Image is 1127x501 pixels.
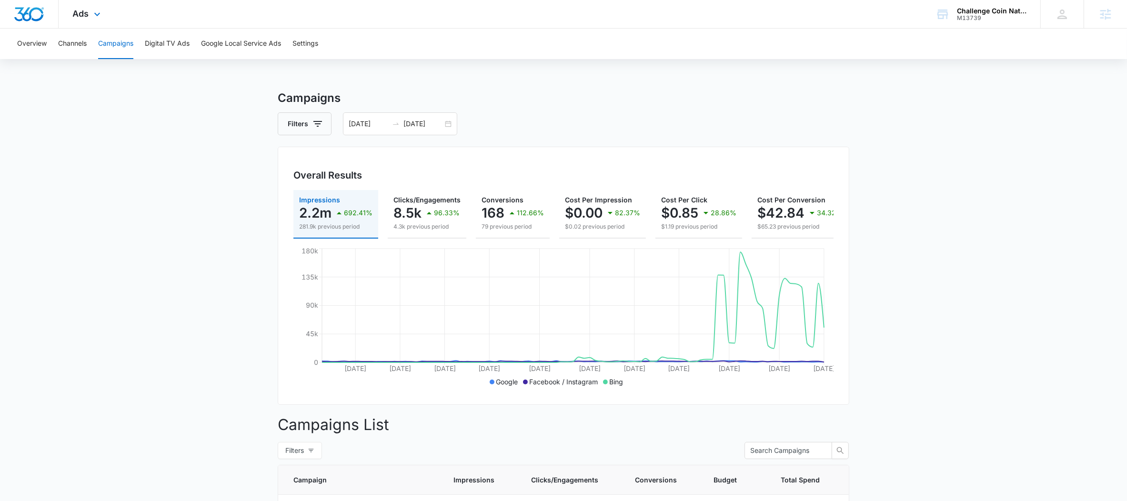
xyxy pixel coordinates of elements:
span: Campaign [293,475,417,485]
p: 168 [482,205,504,220]
span: Filters [285,445,304,456]
button: Filters [278,112,332,135]
span: search [832,447,848,454]
p: $42.84 [757,205,805,220]
p: 8.5k [393,205,422,220]
button: Settings [292,29,318,59]
tspan: [DATE] [529,364,551,372]
p: 692.41% [344,210,372,216]
span: Impressions [453,475,494,485]
span: swap-right [392,120,400,128]
input: End date [403,119,443,129]
p: 112.66% [517,210,544,216]
p: Facebook / Instagram [530,377,598,387]
input: Search Campaigns [750,445,819,456]
span: Cost Per Conversion [757,196,825,204]
tspan: [DATE] [768,364,790,372]
tspan: 45k [306,330,318,338]
p: $0.02 previous period [565,222,640,231]
p: 4.3k previous period [393,222,461,231]
span: Clicks/Engagements [393,196,461,204]
p: 34.32% [817,210,843,216]
span: Ads [73,9,89,19]
h3: Overall Results [293,168,362,182]
p: $1.19 previous period [661,222,736,231]
tspan: [DATE] [624,364,645,372]
p: 96.33% [434,210,460,216]
button: Digital TV Ads [145,29,190,59]
p: 79 previous period [482,222,544,231]
tspan: [DATE] [344,364,366,372]
p: Bing [610,377,624,387]
tspan: [DATE] [579,364,601,372]
span: Conversions [482,196,523,204]
p: $0.00 [565,205,603,220]
tspan: 0 [314,358,318,366]
span: Cost Per Click [661,196,707,204]
span: Conversions [635,475,677,485]
tspan: [DATE] [813,364,835,372]
tspan: [DATE] [434,364,456,372]
span: to [392,120,400,128]
tspan: [DATE] [718,364,740,372]
p: $0.85 [661,205,698,220]
tspan: [DATE] [668,364,690,372]
tspan: 135k [302,273,318,281]
span: Impressions [299,196,340,204]
p: 281.9k previous period [299,222,372,231]
div: account id [957,15,1026,21]
tspan: 90k [306,301,318,309]
button: search [832,442,849,459]
tspan: [DATE] [478,364,500,372]
span: Clicks/Engagements [531,475,598,485]
button: Channels [58,29,87,59]
h3: Campaigns [278,90,849,107]
p: $65.23 previous period [757,222,843,231]
p: Google [496,377,518,387]
tspan: [DATE] [389,364,411,372]
p: 28.86% [711,210,736,216]
p: 2.2m [299,205,332,220]
p: 82.37% [615,210,640,216]
button: Overview [17,29,47,59]
p: Campaigns List [278,413,849,436]
button: Google Local Service Ads [201,29,281,59]
div: account name [957,7,1026,15]
span: Cost Per Impression [565,196,632,204]
button: Filters [278,442,322,459]
span: Total Spend [781,475,820,485]
input: Start date [349,119,388,129]
span: Budget [714,475,744,485]
button: Campaigns [98,29,133,59]
tspan: 180k [302,247,318,255]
